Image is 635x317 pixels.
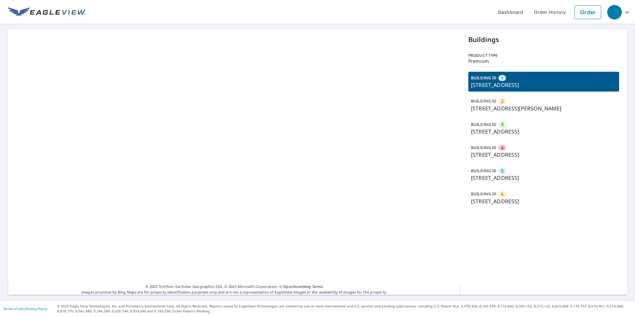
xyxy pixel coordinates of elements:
[468,59,619,64] p: Premium
[471,174,616,182] p: [STREET_ADDRESS]
[312,284,323,289] a: Terms
[574,5,601,19] a: Order
[468,53,619,59] p: Product type
[471,191,496,197] p: BUILDING ID
[471,145,496,150] p: BUILDING ID
[8,284,460,295] p: Images provided by Bing Maps are for property identification purposes only and are not a represen...
[3,307,47,311] p: |
[471,151,616,159] p: [STREET_ADDRESS]
[501,75,503,81] span: 1
[471,98,496,104] p: BUILDING ID
[501,121,503,128] span: 3
[501,98,503,104] span: 2
[471,128,616,136] p: [STREET_ADDRESS]
[471,122,496,127] p: BUILDING ID
[146,284,323,290] span: © 2025 TomTom, Earthstar Geographics SIO, © 2025 Microsoft Corporation, ©
[471,104,616,112] p: [STREET_ADDRESS][PERSON_NAME]
[501,168,503,174] span: 5
[468,35,619,45] p: Buildings
[501,145,503,151] span: 4
[471,75,496,81] p: BUILDING ID
[26,306,47,311] a: Privacy Policy
[3,306,24,311] a: Terms of Use
[8,7,86,17] img: EV Logo
[57,304,632,314] p: © 2025 Eagle View Technologies, Inc. and Pictometry International Corp. All Rights Reserved. Repo...
[471,197,616,205] p: [STREET_ADDRESS]
[501,191,503,197] span: 6
[471,168,496,174] p: BUILDING ID
[283,284,311,289] a: OpenStreetMap
[471,81,616,89] p: [STREET_ADDRESS]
